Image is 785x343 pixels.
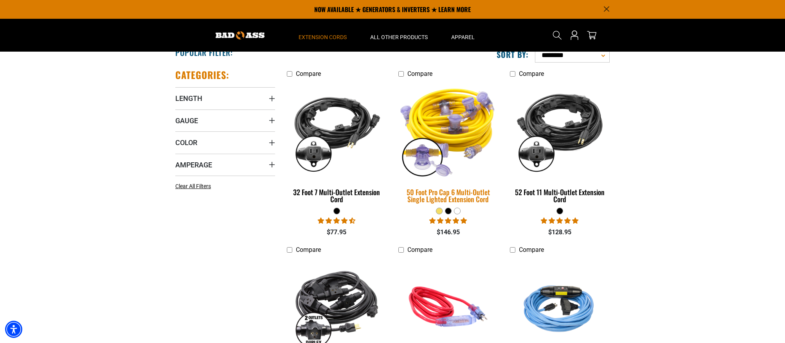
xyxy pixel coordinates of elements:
span: Gauge [175,116,198,125]
div: 50 Foot Pro Cap 6 Multi-Outlet Single Lighted Extension Cord [398,189,498,203]
div: $128.95 [510,228,610,237]
summary: Length [175,87,275,109]
span: 4.80 stars [429,217,467,224]
summary: Gauge [175,110,275,131]
h2: Categories: [175,69,229,81]
span: Compare [296,246,321,253]
span: Compare [296,70,321,77]
span: Extension Cords [299,34,347,41]
summary: Amperage [175,154,275,176]
summary: All Other Products [358,19,439,52]
span: Compare [407,246,432,253]
div: Accessibility Menu [5,321,22,338]
span: Length [175,94,202,103]
a: cart [585,31,598,40]
span: Compare [407,70,432,77]
span: 4.95 stars [541,217,578,224]
a: black 52 Foot 11 Multi-Outlet Extension Cord [510,81,610,207]
summary: Apparel [439,19,486,52]
a: black 32 Foot 7 Multi-Outlet Extension Cord [287,81,387,207]
div: 52 Foot 11 Multi-Outlet Extension Cord [510,189,610,203]
div: $146.95 [398,228,498,237]
span: Amperage [175,160,212,169]
summary: Color [175,131,275,153]
div: 32 Foot 7 Multi-Outlet Extension Cord [287,189,387,203]
span: Clear All Filters [175,183,211,189]
a: Open this option [568,19,581,52]
a: yellow 50 Foot Pro Cap 6 Multi-Outlet Single Lighted Extension Cord [398,81,498,207]
label: Sort by: [497,49,529,59]
img: yellow [393,80,503,180]
summary: Extension Cords [287,19,358,52]
span: Color [175,138,197,147]
span: Compare [519,70,544,77]
img: black [510,85,609,175]
span: Compare [519,246,544,253]
span: Apparel [451,34,475,41]
h2: Popular Filter: [175,47,233,57]
img: Bad Ass Extension Cords [216,31,265,40]
a: Clear All Filters [175,182,214,190]
img: black [288,85,386,175]
span: 4.68 stars [318,217,355,224]
span: All Other Products [370,34,428,41]
div: $77.95 [287,228,387,237]
summary: Search [551,29,564,41]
